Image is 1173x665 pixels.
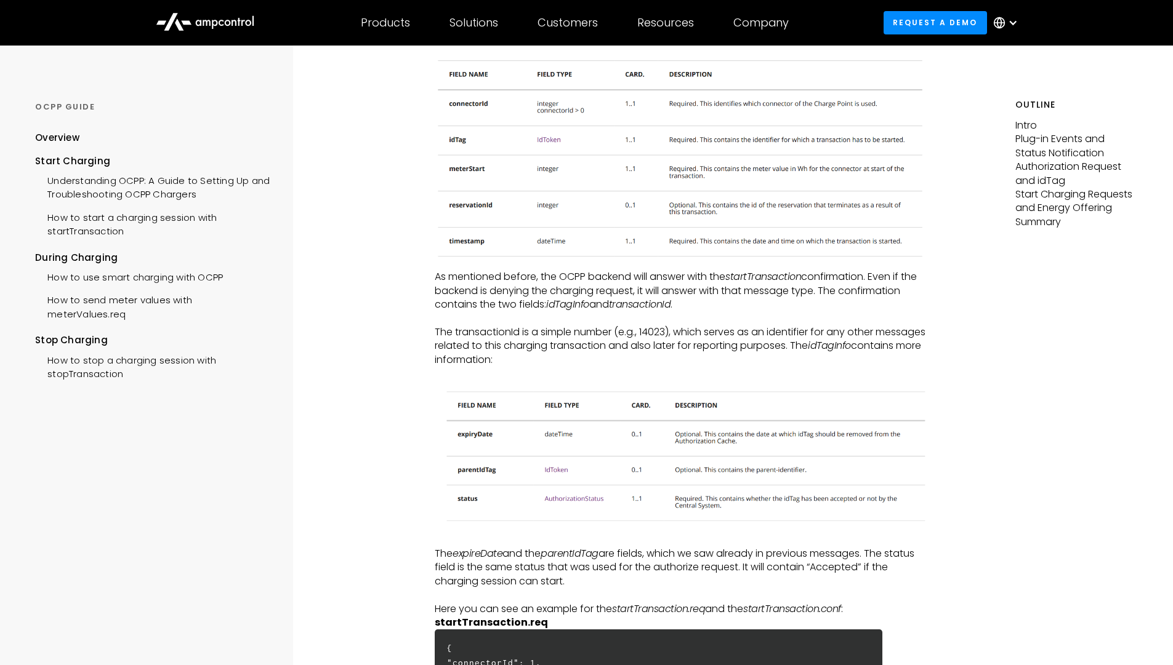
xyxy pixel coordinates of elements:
div: Resources [637,16,694,30]
p: ‍ [435,616,932,629]
a: How to send meter values with meterValues.req [35,287,270,324]
img: OCPP StartTransaction.conf fields [435,55,932,264]
a: Understanding OCPP: A Guide to Setting Up and Troubleshooting OCPP Chargers [35,168,270,205]
h5: Outline [1015,98,1138,111]
div: Customers [538,16,598,30]
p: Intro [1015,119,1138,132]
p: ‍ [435,42,932,55]
div: Company [733,16,789,30]
strong: startTransaction.req [435,615,548,629]
a: Request a demo [884,11,987,34]
p: Plug-in Events and Status Notification [1015,132,1138,160]
p: The transactionId is a simple number (e.g., 14023), which serves as an identifier for any other m... [435,325,932,367]
div: Start Charging [35,154,270,168]
p: Summary [1015,215,1138,229]
div: Stop Charging [35,333,270,347]
em: idTagInfo [808,338,851,352]
em: expireDate [453,546,502,560]
p: The and the are fields, which we saw already in previous messages. The status field is the same s... [435,547,932,588]
img: OCPP idTagInfo message fields [435,381,932,527]
a: How to start a charging session with startTransaction [35,205,270,242]
p: ‍ [435,312,932,325]
p: ‍ [435,533,932,547]
div: Solutions [449,16,498,30]
em: startTransaction.conf [743,602,841,616]
p: ‍ [435,588,932,602]
div: During Charging [35,251,270,265]
p: Authorization Request and idTag [1015,160,1138,188]
em: transactionId [609,297,671,311]
div: Products [361,16,410,30]
em: startTransaction [725,269,801,284]
a: Overview [35,131,79,154]
div: OCPP GUIDE [35,102,270,113]
em: startTransaction.req [612,602,705,616]
a: How to use smart charging with OCPP [35,265,223,287]
p: Here you can see an example for the and the : [435,602,932,616]
p: As mentioned before, the OCPP backend will answer with the confirmation. Even if the backend is d... [435,270,932,311]
em: idTagInfo [546,297,589,311]
p: ‍ [435,367,932,380]
a: How to stop a charging session with stopTransaction [35,348,270,384]
p: Start Charging Requests and Energy Offering [1015,188,1138,215]
div: Overview [35,131,79,145]
em: parentIdTag [541,546,599,560]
